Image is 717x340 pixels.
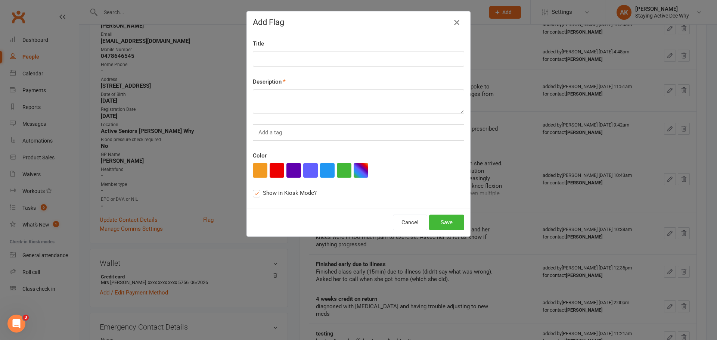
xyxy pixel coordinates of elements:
[253,18,464,27] h4: Add Flag
[258,128,284,137] input: Add a tag
[263,188,317,196] span: Show in Kiosk Mode?
[253,39,264,48] label: Title
[429,215,464,230] button: Save
[393,215,427,230] button: Cancel
[23,315,29,321] span: 3
[451,16,463,28] button: Close
[7,315,25,333] iframe: Intercom live chat
[253,151,267,160] label: Color
[253,77,286,86] label: Description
